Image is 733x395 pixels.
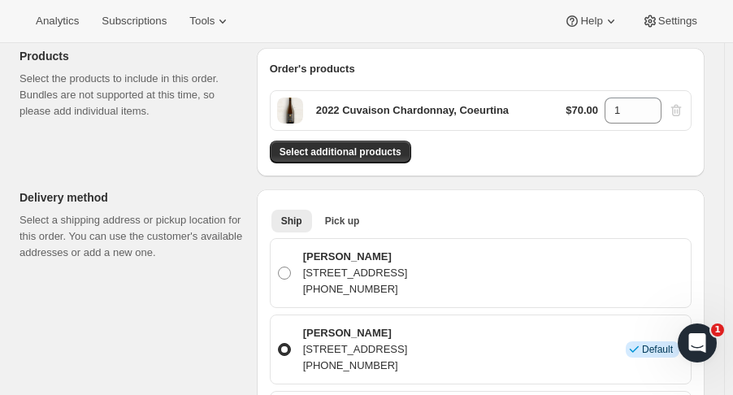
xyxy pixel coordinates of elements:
p: Delivery method [20,189,244,206]
p: [STREET_ADDRESS] [303,341,408,358]
iframe: Intercom live chat [678,323,717,362]
p: [PERSON_NAME] [303,249,408,265]
p: [STREET_ADDRESS] [303,265,408,281]
span: Select additional products [280,145,401,158]
p: Select the products to include in this order. Bundles are not supported at this time, so please a... [20,71,244,119]
button: Analytics [26,10,89,33]
span: Ship [281,215,302,228]
button: Subscriptions [92,10,176,33]
p: [PHONE_NUMBER] [303,281,408,297]
button: Tools [180,10,241,33]
span: Settings [658,15,697,28]
button: Settings [632,10,707,33]
p: Products [20,48,244,64]
p: [PERSON_NAME] [303,325,408,341]
span: Help [580,15,602,28]
p: $70.00 [566,102,598,119]
button: Help [554,10,628,33]
span: Pick up [325,215,360,228]
button: Select additional products [270,141,411,163]
span: Analytics [36,15,79,28]
p: [PHONE_NUMBER] [303,358,408,374]
span: Subscriptions [102,15,167,28]
span: Order's products [270,63,355,75]
span: Tools [189,15,215,28]
span: Default [642,343,673,356]
span: Default Title [277,98,303,124]
span: 1 [711,323,724,336]
p: 2022 Cuvaison Chardonnay, Coeurtina [316,102,509,119]
p: Select a shipping address or pickup location for this order. You can use the customer's available... [20,212,244,261]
